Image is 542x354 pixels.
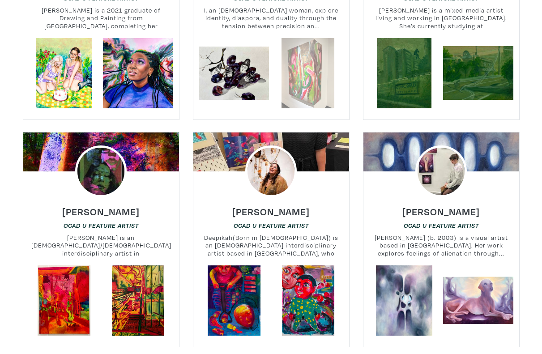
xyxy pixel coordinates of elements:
a: [PERSON_NAME] [402,203,480,213]
h6: [PERSON_NAME] [62,205,140,218]
a: [PERSON_NAME] [62,203,140,213]
small: [PERSON_NAME] (b. 2003) is a visual artist based in [GEOGRAPHIC_DATA]. Her work explores feelings... [363,234,519,257]
small: [PERSON_NAME] is an [DEMOGRAPHIC_DATA]/[DEMOGRAPHIC_DATA] interdisciplinary artist in [GEOGRAPHIC... [23,234,179,257]
small: Deepikah(Born in [DEMOGRAPHIC_DATA]) is an [DEMOGRAPHIC_DATA] interdisciplinary artist based in [... [193,234,349,257]
small: [PERSON_NAME] is a mixed-media artist living and working in [GEOGRAPHIC_DATA]. She’s currently st... [363,6,519,30]
img: phpThumb.php [415,145,467,197]
small: [PERSON_NAME] is a 2021 graduate of Drawing and Painting from [GEOGRAPHIC_DATA], completing her B... [23,6,179,30]
h6: [PERSON_NAME] [402,205,480,218]
a: OCAD U Feature Artist [234,221,309,230]
h6: [PERSON_NAME] [232,205,310,218]
a: [PERSON_NAME] [232,203,310,213]
small: I, an [DEMOGRAPHIC_DATA] woman, explore identity, diaspora, and duality through the tension betwe... [193,6,349,30]
img: phpThumb.php [75,145,127,197]
img: phpThumb.php [245,145,297,197]
em: OCAD U Feature Artist [234,222,309,229]
a: OCAD U Feature Artist [64,221,139,230]
em: OCAD U Feature Artist [64,222,139,229]
a: OCAD U Feature Artist [404,221,479,230]
em: OCAD U Feature Artist [404,222,479,229]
